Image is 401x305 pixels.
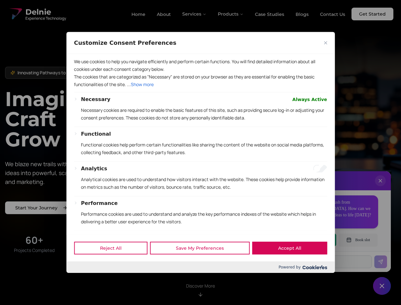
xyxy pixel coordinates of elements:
[81,165,107,173] button: Analytics
[324,41,327,44] img: Close
[74,73,327,88] p: The cookies that are categorized as "Necessary" are stored on your browser as they are essential ...
[150,242,250,254] button: Save My Preferences
[81,96,110,103] button: Necessary
[313,165,327,173] input: Enable Analytics
[252,242,327,254] button: Accept All
[81,176,327,191] p: Analytical cookies are used to understand how visitors interact with the website. These cookies h...
[74,242,147,254] button: Reject All
[74,58,327,73] p: We use cookies to help you navigate efficiently and perform certain functions. You will find deta...
[81,210,327,226] p: Performance cookies are used to understand and analyze the key performance indexes of the website...
[81,106,327,122] p: Necessary cookies are required to enable the basic features of this site, such as providing secur...
[81,141,327,156] p: Functional cookies help perform certain functionalities like sharing the content of the website o...
[74,39,176,47] span: Customize Consent Preferences
[81,130,111,138] button: Functional
[292,96,327,103] span: Always Active
[66,261,335,273] div: Powered by
[131,81,154,88] button: Show more
[81,200,118,207] button: Performance
[302,265,327,269] img: Cookieyes logo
